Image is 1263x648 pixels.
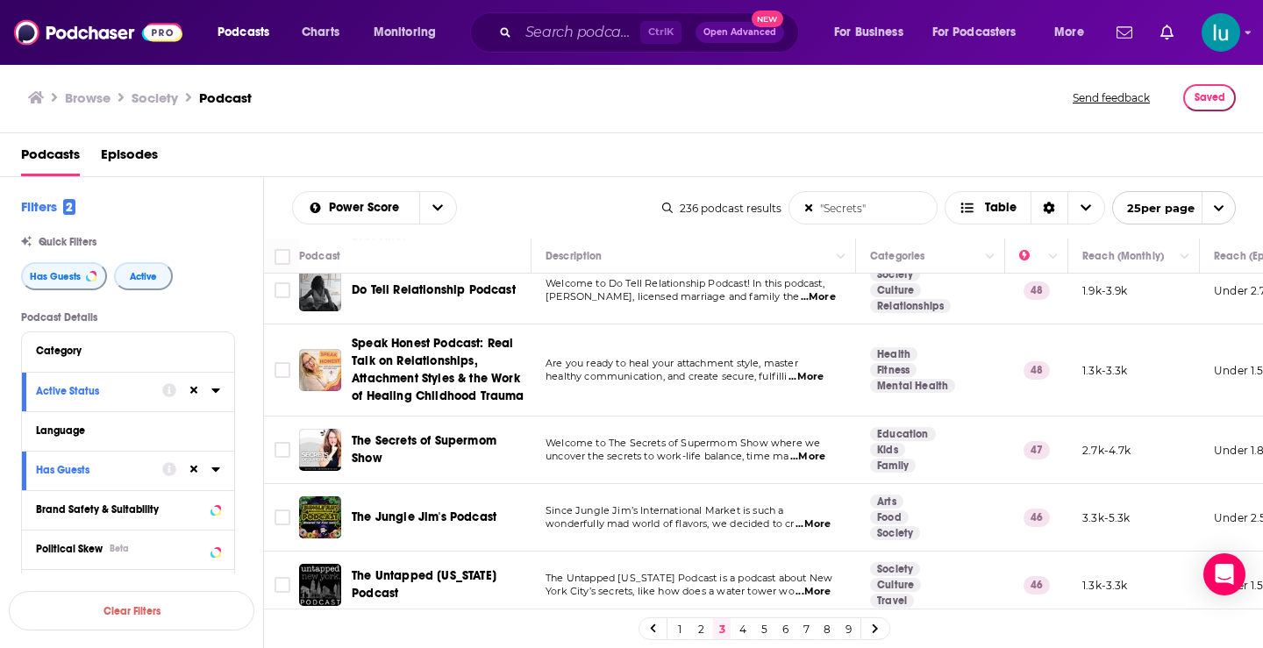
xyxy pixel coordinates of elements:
a: Arts [870,495,903,509]
span: For Business [834,20,903,45]
a: Travel [870,594,914,608]
button: open menu [293,202,419,214]
span: uncover the secrets to work-life balance, time ma [546,450,788,462]
span: Toggle select row [275,442,290,458]
input: Search podcasts, credits, & more... [518,18,640,46]
button: open menu [205,18,292,46]
button: open menu [1042,18,1106,46]
a: Do Tell Relationship Podcast [352,281,516,299]
p: 46 [1024,509,1050,526]
span: The Untapped [US_STATE] Podcast is a podcast about New [546,572,832,584]
button: open menu [361,18,459,46]
a: 8 [818,618,836,639]
button: open menu [419,192,456,224]
span: Open Advanced [703,28,776,37]
p: 48 [1024,281,1050,299]
div: Brand Safety & Suitability [36,503,205,516]
div: Description [546,246,602,267]
a: Society [870,267,920,281]
a: 4 [734,618,752,639]
img: Do Tell Relationship Podcast [299,269,341,311]
p: 1.3k-3.3k [1082,578,1128,593]
div: Search podcasts, credits, & more... [487,12,816,53]
button: Has Guests [21,262,107,290]
span: [PERSON_NAME], licensed marriage and family the [546,290,799,303]
span: Toggle select row [275,362,290,378]
a: The Secrets of Supermom Show [352,432,525,467]
span: 25 per page [1113,195,1195,222]
a: 2 [692,618,710,639]
button: Show profile menu [1202,13,1240,52]
span: Welcome to Do Tell Relationship Podcast! In this podcast, [546,277,824,289]
button: Column Actions [980,246,1001,267]
a: Speak Honest Podcast: Real Talk on Relationships, Attachment Styles & the Work of Healing Childho... [352,335,525,405]
button: Active Status [36,380,162,402]
p: 2.7k-4.7k [1082,443,1131,458]
div: Open Intercom Messenger [1203,553,1245,595]
div: Podcast [299,246,340,267]
div: 236 podcast results [662,202,781,215]
a: 9 [839,618,857,639]
img: The Jungle Jim's Podcast [299,496,341,538]
p: 47 [1024,441,1050,459]
a: Show notifications dropdown [1153,18,1181,47]
a: Mental Health [870,379,955,393]
span: Active [130,272,157,281]
span: Quick Filters [39,236,96,248]
a: 1 [671,618,689,639]
img: Speak Honest Podcast: Real Talk on Relationships, Attachment Styles & the Work of Healing Childho... [299,349,341,391]
a: Health [870,347,917,361]
button: Has Guests [36,459,162,481]
a: Charts [290,18,350,46]
a: Relationships [870,299,951,313]
a: 7 [797,618,815,639]
img: The Untapped New York Podcast [299,564,341,606]
span: Charts [302,20,339,45]
div: Reach (Monthly) [1082,246,1164,267]
div: Has Guests [36,464,151,476]
span: Table [985,202,1017,214]
span: Logged in as lusodano [1202,13,1240,52]
button: Show More [22,569,234,609]
a: Browse [65,89,111,106]
a: Show notifications dropdown [1110,18,1139,47]
a: Fitness [870,363,917,377]
span: More [1054,20,1084,45]
button: Choose View [945,191,1105,224]
a: Family [870,459,916,473]
div: Categories [870,246,924,267]
a: Society [870,526,920,540]
img: Podchaser - Follow, Share and Rate Podcasts [14,16,182,49]
div: Sort Direction [1031,192,1067,224]
h2: Choose List sort [292,191,457,224]
span: ...More [788,370,824,384]
div: Category [36,345,209,357]
span: Episodes [101,140,158,176]
span: The Untapped [US_STATE] Podcast [352,568,496,601]
p: 1.9k-3.9k [1082,283,1128,298]
p: 46 [1024,576,1050,594]
span: Toggle select row [275,509,290,525]
h2: Filters [21,198,75,215]
span: ...More [801,290,836,304]
button: Saved [1183,84,1236,111]
span: Podcasts [218,20,269,45]
span: healthy communication, and create secure, fulfilli [546,370,788,382]
span: York City’s secrets, like how does a water tower wo [546,585,795,597]
button: open menu [822,18,925,46]
span: Ctrl K [640,21,681,44]
a: Education [870,427,936,441]
button: Column Actions [831,246,852,267]
button: Brand Safety & Suitability [36,498,220,520]
a: Kids [870,443,905,457]
a: 6 [776,618,794,639]
span: Monitoring [374,20,436,45]
a: Podcasts [21,140,80,176]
